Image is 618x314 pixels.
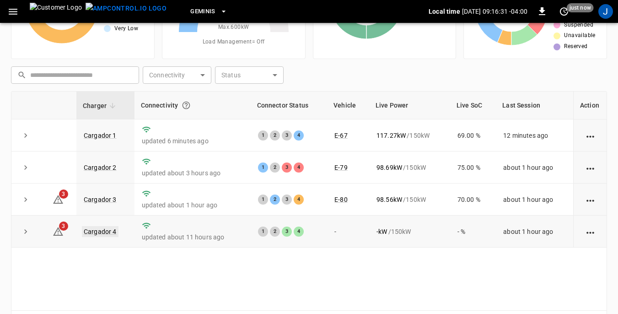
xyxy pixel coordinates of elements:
[450,184,496,216] td: 70.00 %
[294,130,304,141] div: 4
[141,97,244,114] div: Connectivity
[496,92,573,119] th: Last Session
[450,119,496,152] td: 69.00 %
[376,195,443,204] div: / 150 kW
[270,195,280,205] div: 2
[83,100,118,111] span: Charger
[496,216,573,248] td: about 1 hour ago
[376,195,402,204] p: 98.56 kW
[496,184,573,216] td: about 1 hour ago
[282,227,292,237] div: 3
[294,227,304,237] div: 4
[376,227,387,236] p: - kW
[203,38,265,47] span: Load Management = Off
[53,195,64,203] a: 3
[84,164,117,171] a: Cargador 2
[282,130,292,141] div: 3
[142,233,243,242] p: updated about 11 hours ago
[376,131,406,140] p: 117.27 kW
[564,42,587,51] span: Reserved
[142,136,243,146] p: updated 6 minutes ago
[178,97,194,114] button: Connection between the charger and our software.
[376,163,443,172] div: / 150 kW
[53,227,64,235] a: 3
[429,7,460,16] p: Local time
[282,162,292,173] div: 3
[294,162,304,173] div: 4
[84,132,117,139] a: Cargador 1
[564,31,595,40] span: Unavailable
[258,130,268,141] div: 1
[30,3,82,20] img: Customer Logo
[564,21,593,30] span: Suspended
[270,162,280,173] div: 2
[573,92,607,119] th: Action
[557,4,571,19] button: set refresh interval
[585,227,596,236] div: action cell options
[114,24,138,33] span: Very Low
[585,195,596,204] div: action cell options
[86,3,167,14] img: ampcontrol.io logo
[142,200,243,210] p: updated about 1 hour ago
[258,162,268,173] div: 1
[251,92,328,119] th: Connector Status
[327,92,369,119] th: Vehicle
[327,216,369,248] td: -
[496,119,573,152] td: 12 minutes ago
[84,196,117,203] a: Cargador 3
[258,227,268,237] div: 1
[59,189,68,199] span: 3
[19,129,32,142] button: expand row
[334,164,348,171] a: E-79
[376,163,402,172] p: 98.69 kW
[258,195,268,205] div: 1
[376,227,443,236] div: / 150 kW
[142,168,243,178] p: updated about 3 hours ago
[585,163,596,172] div: action cell options
[334,196,348,203] a: E-80
[270,227,280,237] div: 2
[567,3,594,12] span: just now
[450,92,496,119] th: Live SoC
[450,216,496,248] td: - %
[450,152,496,184] td: 75.00 %
[82,226,118,237] a: Cargador 4
[59,222,68,231] span: 3
[19,193,32,206] button: expand row
[218,23,249,32] span: Max. 600 kW
[376,131,443,140] div: / 150 kW
[369,92,450,119] th: Live Power
[334,132,348,139] a: E-67
[598,4,613,19] div: profile-icon
[190,6,215,17] span: Geminis
[19,161,32,174] button: expand row
[462,7,527,16] p: [DATE] 09:16:31 -04:00
[19,225,32,238] button: expand row
[496,152,573,184] td: about 1 hour ago
[585,131,596,140] div: action cell options
[282,195,292,205] div: 3
[270,130,280,141] div: 2
[294,195,304,205] div: 4
[187,3,231,21] button: Geminis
